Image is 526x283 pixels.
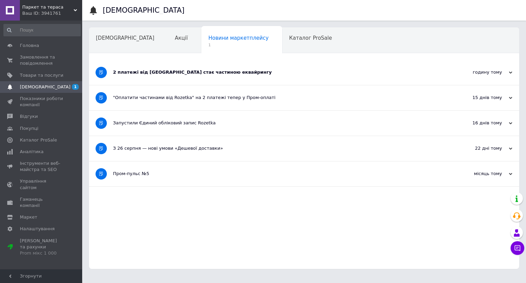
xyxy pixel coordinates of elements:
span: [PERSON_NAME] та рахунки [20,238,63,257]
div: годину тому [444,69,512,75]
div: Ваш ID: 3941761 [22,10,82,16]
div: місяць тому [444,171,512,177]
span: Гаманець компанії [20,196,63,209]
span: Каталог ProSale [289,35,332,41]
div: Пром-пульс №5 [113,171,444,177]
span: Управління сайтом [20,178,63,190]
span: [DEMOGRAPHIC_DATA] [96,35,154,41]
div: Запустили Єдиний обліковий запис Rozetka [113,120,444,126]
div: 16 днів тому [444,120,512,126]
span: Налаштування [20,226,55,232]
span: Аналітика [20,149,43,155]
span: 1 [72,84,79,90]
span: Замовлення та повідомлення [20,54,63,66]
span: Акції [175,35,188,41]
span: Відгуки [20,113,38,120]
span: Маркет [20,214,37,220]
span: Інструменти веб-майстра та SEO [20,160,63,173]
div: 15 днів тому [444,95,512,101]
input: Пошук [3,24,81,36]
span: Показники роботи компанії [20,96,63,108]
div: З 26 серпня — нові умови «Дешевої доставки» [113,145,444,151]
div: Prom мікс 1 000 [20,250,63,256]
span: Головна [20,42,39,49]
div: 2 платежі від [GEOGRAPHIC_DATA] стає частиною еквайрингу [113,69,444,75]
span: 1 [208,42,268,48]
div: 22 дні тому [444,145,512,151]
span: Товари та послуги [20,72,63,78]
span: [DEMOGRAPHIC_DATA] [20,84,71,90]
span: Новини маркетплейсу [208,35,268,41]
span: Паркет та тераса [22,4,74,10]
span: Каталог ProSale [20,137,57,143]
h1: [DEMOGRAPHIC_DATA] [103,6,185,14]
span: Покупці [20,125,38,132]
div: "Оплатити частинами від Rozetka" на 2 платежі тепер у Пром-оплаті [113,95,444,101]
button: Чат з покупцем [511,241,524,255]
